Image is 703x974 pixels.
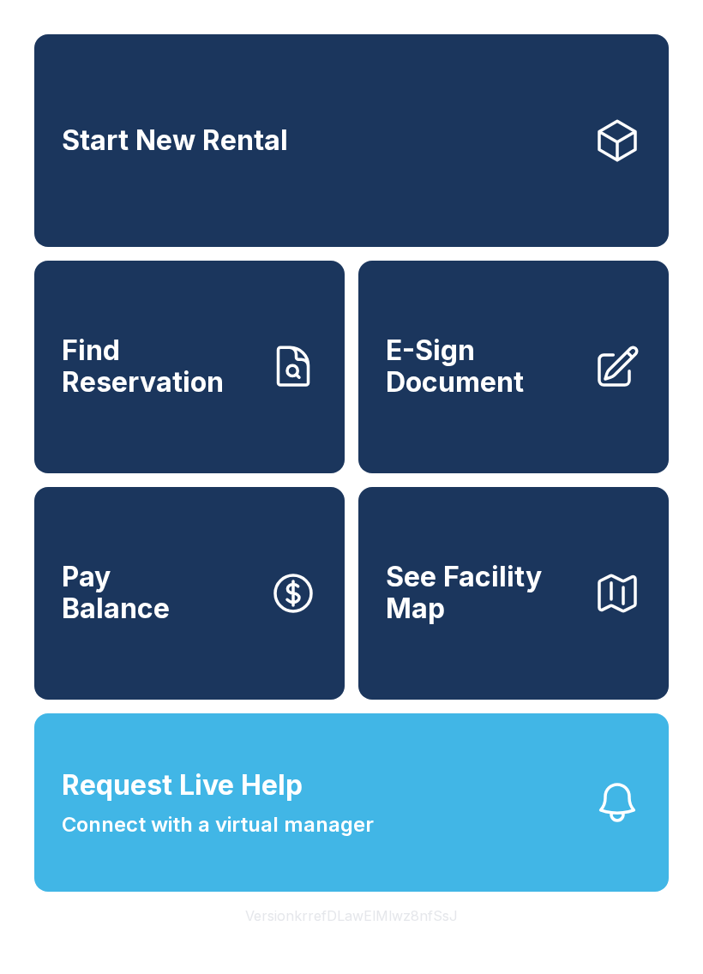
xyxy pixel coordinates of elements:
a: E-Sign Document [358,261,669,473]
span: Connect with a virtual manager [62,809,374,840]
span: Start New Rental [62,125,288,157]
span: See Facility Map [386,562,580,624]
button: See Facility Map [358,487,669,700]
a: Start New Rental [34,34,669,247]
span: E-Sign Document [386,335,580,398]
button: Request Live HelpConnect with a virtual manager [34,713,669,892]
span: Find Reservation [62,335,255,398]
span: Pay Balance [62,562,170,624]
button: PayBalance [34,487,345,700]
span: Request Live Help [62,765,303,806]
a: Find Reservation [34,261,345,473]
button: VersionkrrefDLawElMlwz8nfSsJ [231,892,472,940]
